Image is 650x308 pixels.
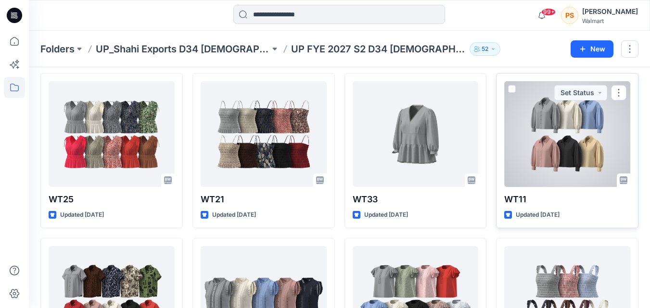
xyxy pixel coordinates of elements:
[504,81,630,187] a: WT11
[49,193,175,206] p: WT25
[516,210,560,220] p: Updated [DATE]
[470,42,500,56] button: 52
[353,81,479,187] a: WT33
[364,210,408,220] p: Updated [DATE]
[482,44,488,54] p: 52
[60,210,104,220] p: Updated [DATE]
[201,81,327,187] a: WT21
[212,210,256,220] p: Updated [DATE]
[40,42,75,56] a: Folders
[96,42,270,56] a: UP_Shahi Exports D34 [DEMOGRAPHIC_DATA] Tops
[353,193,479,206] p: WT33
[541,8,556,16] span: 99+
[201,193,327,206] p: WT21
[291,42,465,56] p: UP FYE 2027 S2 D34 [DEMOGRAPHIC_DATA] Woven Tops
[582,6,638,17] div: [PERSON_NAME]
[582,17,638,25] div: Walmart
[571,40,613,58] button: New
[49,81,175,187] a: WT25
[561,7,578,24] div: PS
[504,193,630,206] p: WT11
